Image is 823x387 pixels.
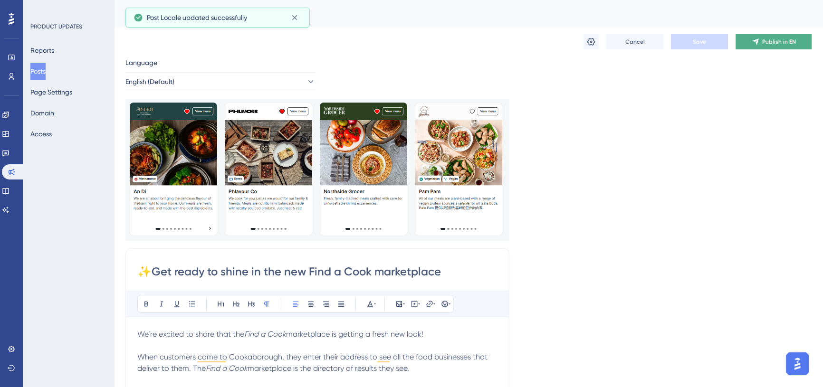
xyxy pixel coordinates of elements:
span: Save [693,38,706,46]
span: When customers come to Cookaborough, they enter their address to see all the food businesses that... [137,352,489,373]
em: Find a Cook [244,330,286,339]
button: Cancel [606,34,663,49]
button: Reports [30,42,54,59]
button: Save [671,34,728,49]
span: Language [125,57,157,68]
span: We’re excited to share that the [137,330,244,339]
span: Post Locale updated successfully [147,12,247,23]
span: marketplace is the directory of results they see. [248,364,409,373]
iframe: UserGuiding AI Assistant Launcher [783,349,812,378]
img: file-1757475042777.png [125,99,509,241]
button: Page Settings [30,84,72,101]
button: Access [30,125,52,142]
div: FAC Settings Launch [125,7,788,20]
div: PRODUCT UPDATES [30,23,82,30]
span: marketplace is getting a fresh new look! [286,330,423,339]
input: Post Title [137,264,498,279]
span: English (Default) [125,76,174,87]
span: Cancel [625,38,645,46]
button: Posts [30,63,46,80]
button: English (Default) [125,72,316,91]
button: Publish in EN [736,34,812,49]
button: Domain [30,104,54,122]
em: Find a Cook [206,364,248,373]
span: Publish in EN [762,38,796,46]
